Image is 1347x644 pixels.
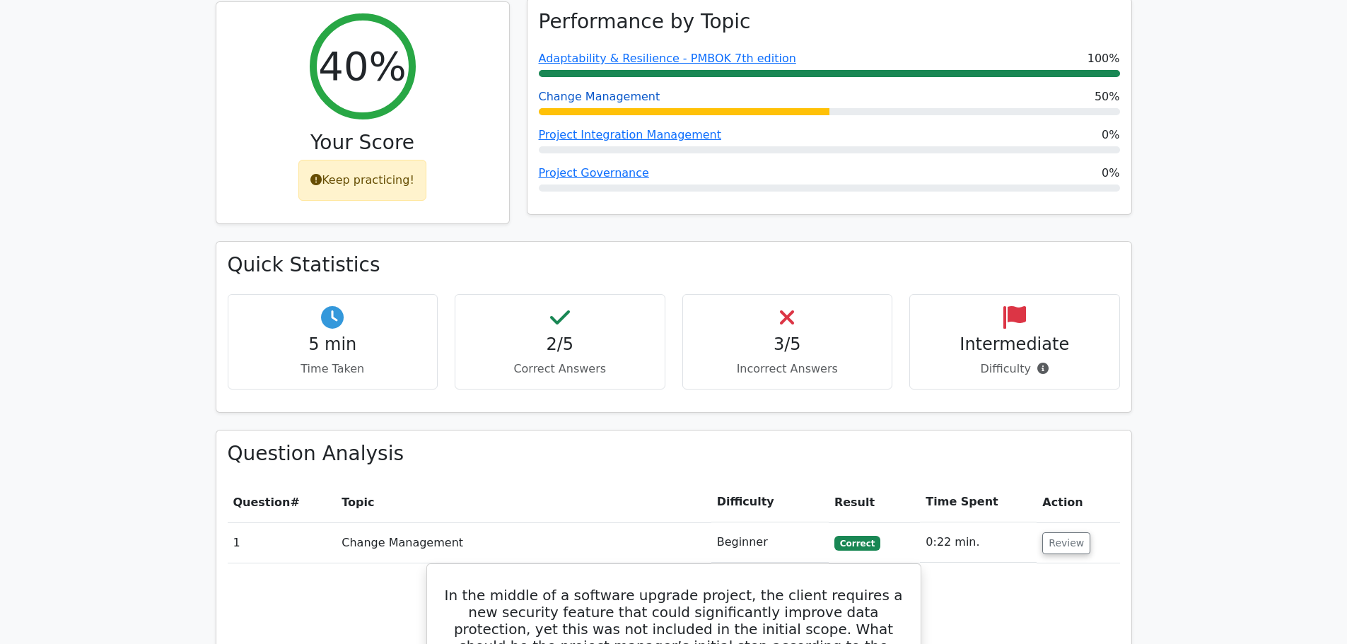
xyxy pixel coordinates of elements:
[711,482,829,522] th: Difficulty
[467,334,653,355] h4: 2/5
[336,522,711,563] td: Change Management
[539,10,751,34] h3: Performance by Topic
[240,334,426,355] h4: 5 min
[228,522,337,563] td: 1
[920,482,1037,522] th: Time Spent
[539,52,796,65] a: Adaptability & Resilience - PMBOK 7th edition
[1037,482,1119,522] th: Action
[1102,165,1119,182] span: 0%
[228,442,1120,466] h3: Question Analysis
[228,131,498,155] h3: Your Score
[539,90,660,103] a: Change Management
[318,42,406,90] h2: 40%
[1102,127,1119,144] span: 0%
[336,482,711,522] th: Topic
[834,536,880,550] span: Correct
[233,496,291,509] span: Question
[240,361,426,377] p: Time Taken
[467,361,653,377] p: Correct Answers
[711,522,829,563] td: Beginner
[921,334,1108,355] h4: Intermediate
[228,482,337,522] th: #
[1087,50,1120,67] span: 100%
[228,253,1120,277] h3: Quick Statistics
[694,361,881,377] p: Incorrect Answers
[921,361,1108,377] p: Difficulty
[539,166,649,180] a: Project Governance
[1095,88,1120,105] span: 50%
[920,522,1037,563] td: 0:22 min.
[298,160,426,201] div: Keep practicing!
[829,482,920,522] th: Result
[694,334,881,355] h4: 3/5
[539,128,721,141] a: Project Integration Management
[1042,532,1090,554] button: Review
